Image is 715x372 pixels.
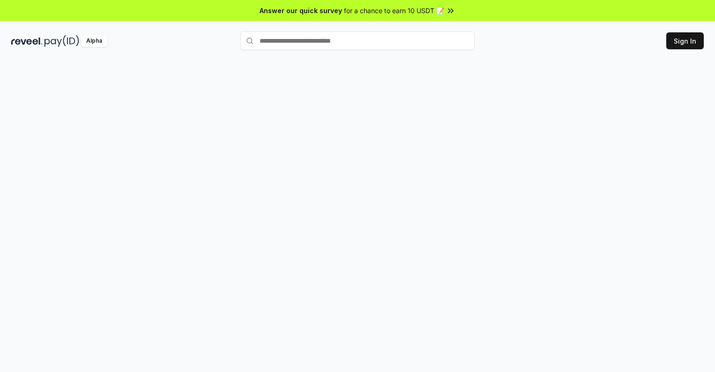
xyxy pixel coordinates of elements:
[344,6,444,15] span: for a chance to earn 10 USDT 📝
[81,35,107,47] div: Alpha
[11,35,43,47] img: reveel_dark
[45,35,79,47] img: pay_id
[666,32,704,49] button: Sign In
[260,6,342,15] span: Answer our quick survey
